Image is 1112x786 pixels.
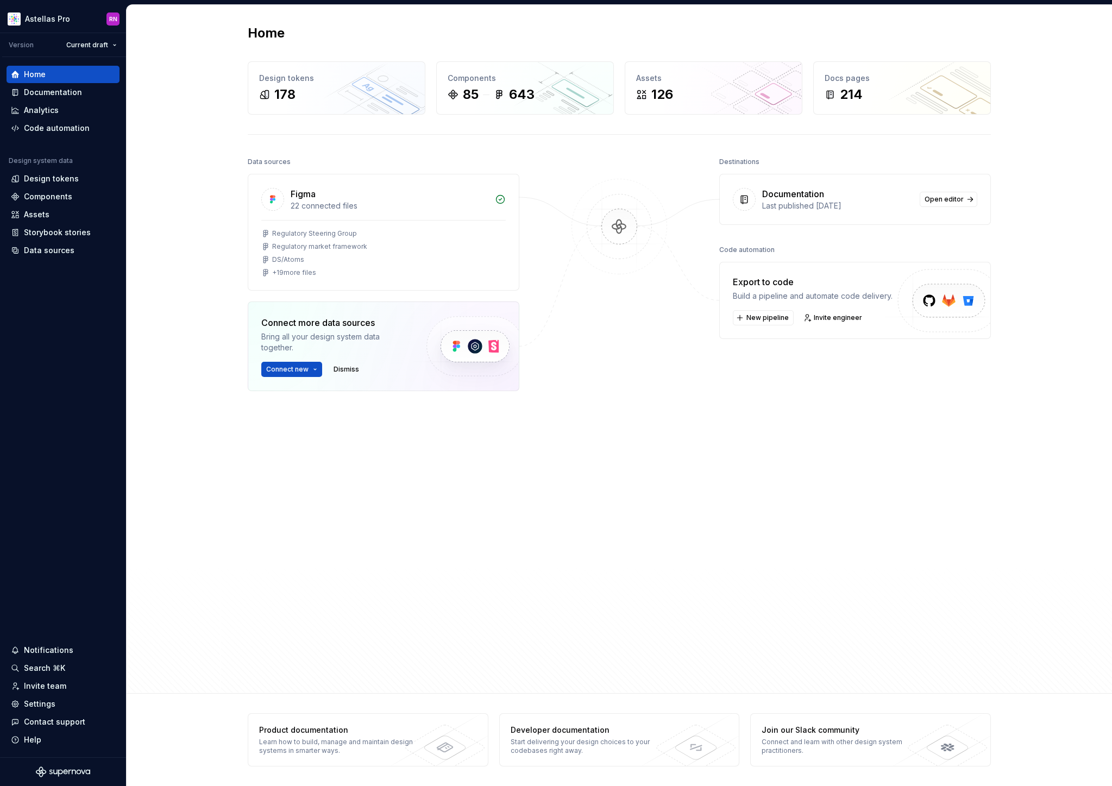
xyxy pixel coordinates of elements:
[24,123,90,134] div: Code automation
[261,331,408,353] div: Bring all your design system data together.
[813,61,991,115] a: Docs pages214
[762,200,913,211] div: Last published [DATE]
[272,242,367,251] div: Regulatory market framework
[9,41,34,49] div: Version
[259,725,417,735] div: Product documentation
[463,86,479,103] div: 85
[259,73,414,84] div: Design tokens
[24,734,41,745] div: Help
[814,313,862,322] span: Invite engineer
[272,229,357,238] div: Regulatory Steering Group
[719,154,759,169] div: Destinations
[24,663,65,674] div: Search ⌘K
[329,362,364,377] button: Dismiss
[733,291,893,301] div: Build a pipeline and automate code delivery.
[719,242,775,257] div: Code automation
[762,725,920,735] div: Join our Slack community
[24,209,49,220] div: Assets
[248,24,285,42] h2: Home
[266,365,309,374] span: Connect new
[24,69,46,80] div: Home
[8,12,21,26] img: b2369ad3-f38c-46c1-b2a2-f2452fdbdcd2.png
[733,275,893,288] div: Export to code
[636,73,791,84] div: Assets
[24,716,85,727] div: Contact support
[24,227,91,238] div: Storybook stories
[274,86,296,103] div: 178
[7,84,120,101] a: Documentation
[66,41,108,49] span: Current draft
[7,206,120,223] a: Assets
[261,362,322,377] button: Connect new
[272,255,304,264] div: DS/Atoms
[7,695,120,713] a: Settings
[291,187,316,200] div: Figma
[509,86,535,103] div: 643
[334,365,359,374] span: Dismiss
[7,102,120,119] a: Analytics
[248,713,488,766] a: Product documentationLearn how to build, manage and maintain design systems in smarter ways.
[840,86,863,103] div: 214
[7,713,120,731] button: Contact support
[7,659,120,677] button: Search ⌘K
[511,725,669,735] div: Developer documentation
[248,174,519,291] a: Figma22 connected filesRegulatory Steering GroupRegulatory market frameworkDS/Atoms+19more files
[248,154,291,169] div: Data sources
[109,15,117,23] div: RN
[825,73,979,84] div: Docs pages
[511,738,669,755] div: Start delivering your design choices to your codebases right away.
[800,310,867,325] a: Invite engineer
[24,87,82,98] div: Documentation
[920,192,977,207] a: Open editor
[7,677,120,695] a: Invite team
[7,66,120,83] a: Home
[7,188,120,205] a: Components
[24,191,72,202] div: Components
[7,224,120,241] a: Storybook stories
[24,681,66,691] div: Invite team
[25,14,70,24] div: Astellas Pro
[7,642,120,659] button: Notifications
[7,242,120,259] a: Data sources
[925,195,964,204] span: Open editor
[291,200,488,211] div: 22 connected files
[24,699,55,709] div: Settings
[762,738,920,755] div: Connect and learn with other design system practitioners.
[24,245,74,256] div: Data sources
[448,73,602,84] div: Components
[272,268,316,277] div: + 19 more files
[7,170,120,187] a: Design tokens
[651,86,673,103] div: 126
[24,645,73,656] div: Notifications
[248,61,425,115] a: Design tokens178
[7,120,120,137] a: Code automation
[762,187,824,200] div: Documentation
[24,105,59,116] div: Analytics
[2,7,124,30] button: Astellas ProRN
[436,61,614,115] a: Components85643
[7,731,120,749] button: Help
[261,316,408,329] div: Connect more data sources
[750,713,991,766] a: Join our Slack communityConnect and learn with other design system practitioners.
[61,37,122,53] button: Current draft
[36,766,90,777] svg: Supernova Logo
[625,61,802,115] a: Assets126
[24,173,79,184] div: Design tokens
[499,713,740,766] a: Developer documentationStart delivering your design choices to your codebases right away.
[746,313,789,322] span: New pipeline
[9,156,73,165] div: Design system data
[259,738,417,755] div: Learn how to build, manage and maintain design systems in smarter ways.
[733,310,794,325] button: New pipeline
